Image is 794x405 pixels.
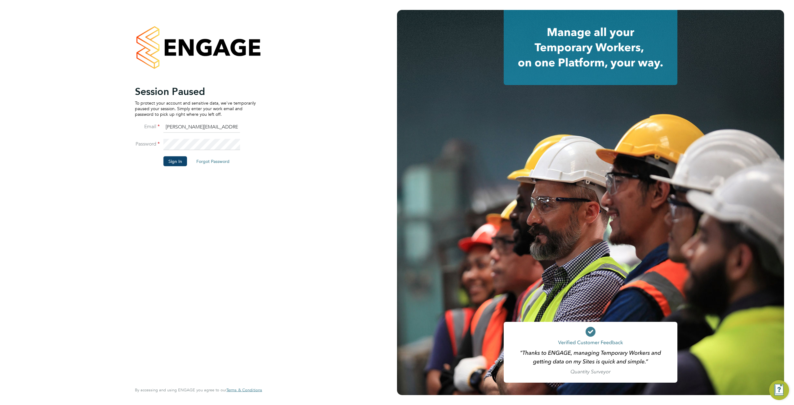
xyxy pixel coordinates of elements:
[769,380,789,400] button: Engage Resource Center
[191,156,234,166] button: Forgot Password
[135,387,262,393] span: By accessing and using ENGAGE you agree to our
[226,388,262,393] a: Terms & Conditions
[135,85,256,97] h2: Session Paused
[226,387,262,393] span: Terms & Conditions
[135,100,256,117] p: To protect your account and sensitive data, we've temporarily paused your session. Simply enter y...
[135,123,160,130] label: Email
[163,156,187,166] button: Sign In
[135,141,160,147] label: Password
[163,122,240,133] input: Enter your work email...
